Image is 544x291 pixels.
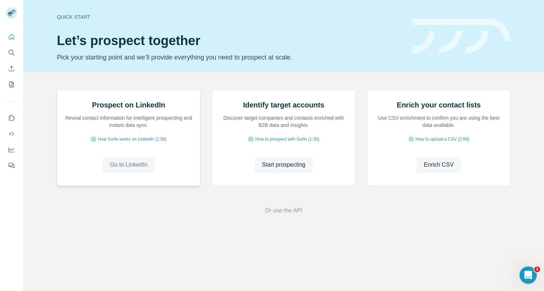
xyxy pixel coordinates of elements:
[110,160,147,169] span: Go to LinkedIn
[375,114,503,129] p: Use CSV enrichment to confirm you are using the best data available.
[6,46,17,59] button: Search
[417,157,461,173] button: Enrich CSV
[103,157,154,173] button: Go to LinkedIn
[6,127,17,140] button: Use Surfe API
[262,160,305,169] span: Start prospecting
[255,157,313,173] button: Start prospecting
[397,100,481,110] h2: Enrich your contact lists
[57,34,404,48] h1: Let’s prospect together
[6,62,17,75] button: Enrich CSV
[424,160,454,169] span: Enrich CSV
[6,111,17,124] button: Use Surfe on LinkedIn
[534,266,540,272] span: 1
[64,114,193,129] p: Reveal contact information for intelligent prospecting and instant data sync.
[520,266,537,284] iframe: Intercom live chat
[57,13,404,21] div: Quick start
[416,136,469,142] span: How to upload a CSV (2:59)
[6,78,17,91] button: My lists
[412,19,511,54] img: banner
[92,100,165,110] h2: Prospect on LinkedIn
[6,30,17,43] button: Quick start
[219,114,348,129] p: Discover target companies and contacts enriched with B2B data and insights.
[255,136,319,142] span: How to prospect with Surfe (1:30)
[57,52,404,62] p: Pick your starting point and we’ll provide everything you need to prospect at scale.
[98,136,167,142] span: How Surfe works on LinkedIn (1:58)
[6,159,17,172] button: Feedback
[6,143,17,156] button: Dashboard
[265,206,302,215] button: Or use the API
[243,100,325,110] h2: Identify target accounts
